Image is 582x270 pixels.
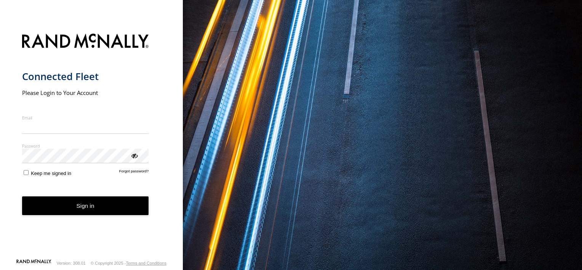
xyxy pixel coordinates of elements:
img: Rand McNally [22,32,149,51]
form: main [22,29,161,259]
button: Sign in [22,196,149,215]
h2: Please Login to Your Account [22,89,149,96]
h1: Connected Fleet [22,70,149,83]
div: ViewPassword [130,151,138,159]
label: Email [22,115,149,121]
div: Version: 308.01 [57,261,86,265]
div: © Copyright 2025 - [91,261,166,265]
span: Keep me signed in [31,170,71,176]
a: Forgot password? [119,169,149,176]
a: Terms and Conditions [126,261,166,265]
label: Password [22,143,149,149]
input: Keep me signed in [24,170,29,175]
a: Visit our Website [16,259,51,267]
